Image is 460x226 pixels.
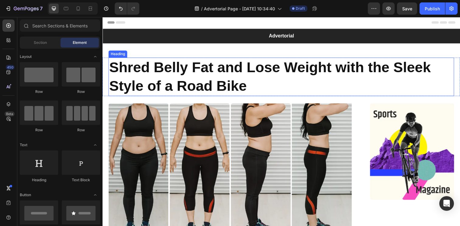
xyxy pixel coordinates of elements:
div: Row [62,89,100,94]
div: Heading [20,177,58,183]
span: Advertorial Page - [DATE] 10:34:40 [204,5,275,12]
span: Save [402,6,412,11]
img: gempages_432750572815254551-9e98f28e-63aa-4b55-9a02-695b9a33cbe7.webp [193,88,254,226]
span: Draft [296,6,305,11]
div: 450 [6,65,15,70]
button: Publish [420,2,445,15]
div: Open Intercom Messenger [439,196,454,211]
span: Layout [20,54,32,59]
span: Toggle open [90,140,100,150]
div: Row [20,89,58,94]
div: Row [62,127,100,133]
div: Undo/Redo [115,2,139,15]
img: gempages_432750572815254551-b75742be-e896-41c3-9107-c0eabfd3e99b.webp [131,88,192,226]
span: Element [73,40,87,45]
div: Text Block [62,177,100,183]
h1: Shred Belly Fat and Lose Weight with the Sleek Style of a Road Bike [6,41,359,81]
div: Beta [5,111,15,116]
span: Button [20,192,31,198]
iframe: Design area [103,17,460,226]
div: Heading [7,35,24,41]
div: Publish [425,5,440,12]
button: 7 [2,2,45,15]
span: Toggle open [90,190,100,200]
img: gempages_432750572815254551-b5a87981-2e3f-49a0-a3c9-0564d491bf66.webp [273,88,359,187]
span: / [201,5,203,12]
img: gempages_432750572815254551-8c1839ca-6aa7-467d-b9c6-3e6369cab694.webp [68,88,130,226]
p: 7 [40,5,43,12]
button: Save [397,2,417,15]
span: Text [20,142,27,148]
div: Row [20,127,58,133]
input: Search Sections & Elements [20,19,100,32]
p: Advertorial [7,16,358,23]
h2: Similar articles [273,211,359,221]
img: gempages_432750572815254551-8761ab8e-022c-400b-a2da-014182ca433b.webp [6,88,67,226]
span: Toggle open [90,52,100,62]
span: Section [34,40,47,45]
